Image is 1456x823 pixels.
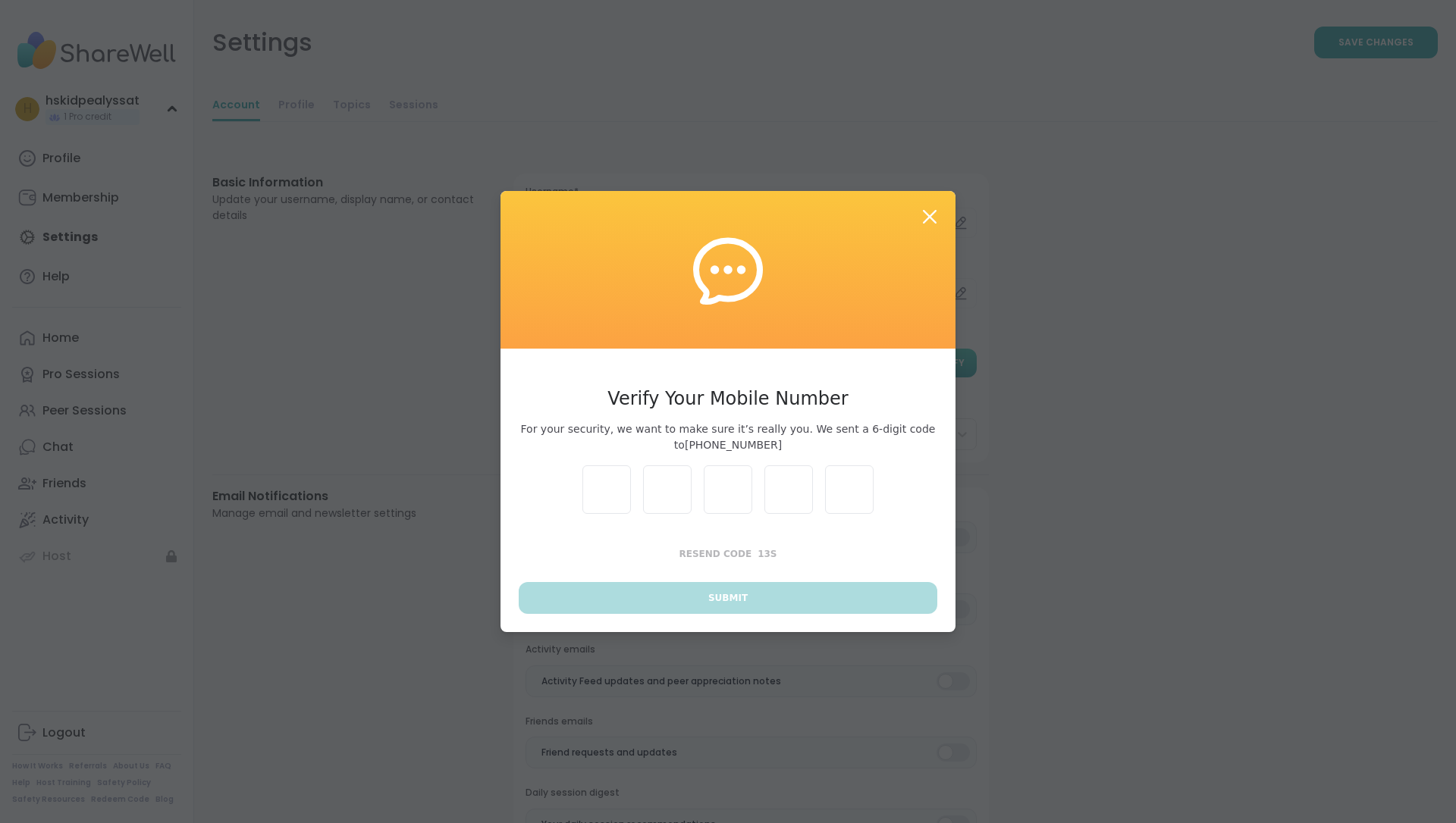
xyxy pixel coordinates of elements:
[708,591,748,605] span: Submit
[519,538,937,570] button: Resend Code13s
[519,385,937,412] h3: Verify Your Mobile Number
[519,582,937,614] button: Submit
[758,549,777,559] span: 13 s
[679,549,752,559] span: Resend Code
[519,421,937,453] span: For your security, we want to make sure it’s really you. We sent a 6-digit code to [PHONE_NUMBER]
